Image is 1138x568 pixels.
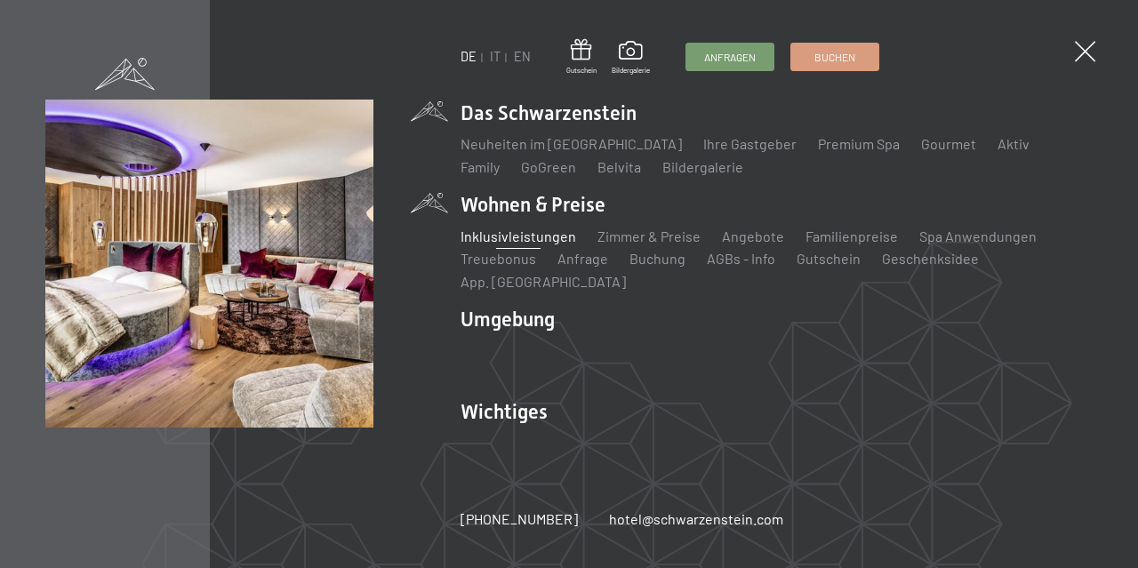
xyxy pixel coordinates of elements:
span: Buchen [814,50,855,65]
a: Treuebonus [461,250,536,267]
a: Angebote [722,228,784,244]
a: AGBs - Info [707,250,775,267]
a: Belvita [597,158,641,175]
span: Gutschein [566,66,597,76]
a: Familienpreise [805,228,898,244]
a: Zimmer & Preise [597,228,701,244]
a: Buchen [791,44,878,70]
span: Anfragen [704,50,756,65]
a: GoGreen [521,158,576,175]
a: Spa Anwendungen [919,228,1037,244]
a: Geschenksidee [882,250,979,267]
a: Anfragen [686,44,773,70]
a: Gourmet [921,135,976,152]
a: Bildergalerie [612,41,650,75]
a: IT [490,49,501,64]
a: [PHONE_NUMBER] [461,509,578,529]
a: EN [514,49,531,64]
a: Ihre Gastgeber [703,135,797,152]
a: Bildergalerie [662,158,743,175]
span: Bildergalerie [612,66,650,76]
a: Buchung [629,250,685,267]
a: hotel@schwarzenstein.com [609,509,783,529]
a: Anfrage [557,250,608,267]
a: Family [461,158,500,175]
a: DE [461,49,477,64]
a: Aktiv [998,135,1030,152]
a: Gutschein [797,250,861,267]
a: Inklusivleistungen [461,228,576,244]
a: Gutschein [566,39,597,76]
a: Premium Spa [818,135,900,152]
a: App. [GEOGRAPHIC_DATA] [461,273,626,290]
a: Neuheiten im [GEOGRAPHIC_DATA] [461,135,682,152]
span: [PHONE_NUMBER] [461,510,578,527]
